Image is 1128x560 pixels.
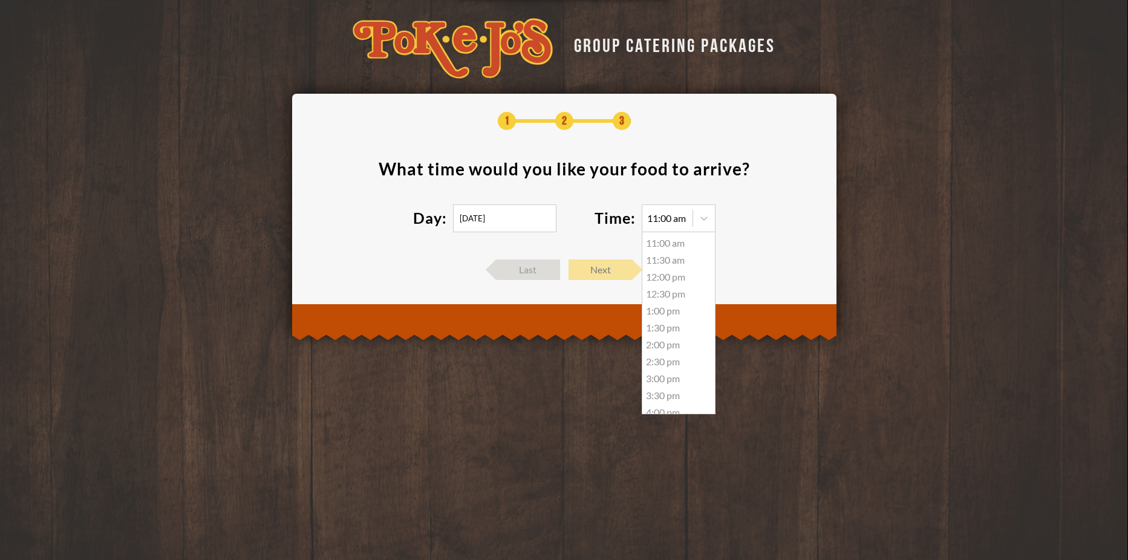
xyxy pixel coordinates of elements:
[353,18,553,79] img: logo-34603ddf.svg
[555,112,573,130] span: 2
[642,336,715,353] div: 2:00 pm
[613,112,631,130] span: 3
[642,319,715,336] div: 1:30 pm
[595,210,636,226] label: Time:
[642,353,715,370] div: 2:30 pm
[642,269,715,285] div: 12:00 pm
[498,112,516,130] span: 1
[642,302,715,319] div: 1:00 pm
[642,285,715,302] div: 12:30 pm
[647,213,686,223] div: 11:00 am
[497,259,560,280] span: Last
[642,404,715,421] div: 4:00 pm
[642,387,715,404] div: 3:30 pm
[413,210,447,226] label: Day:
[379,160,750,177] div: What time would you like your food to arrive ?
[565,31,775,55] div: GROUP CATERING PACKAGES
[642,235,715,252] div: 11:00 am
[642,252,715,269] div: 11:30 am
[642,370,715,387] div: 3:00 pm
[569,259,632,280] span: Next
